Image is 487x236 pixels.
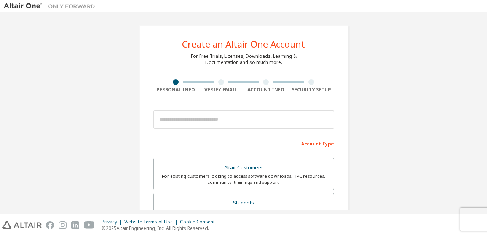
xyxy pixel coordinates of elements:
[289,87,334,93] div: Security Setup
[102,225,219,231] p: © 2025 Altair Engineering, Inc. All Rights Reserved.
[59,221,67,229] img: instagram.svg
[244,87,289,93] div: Account Info
[4,2,99,10] img: Altair One
[158,163,329,173] div: Altair Customers
[153,87,199,93] div: Personal Info
[2,221,42,229] img: altair_logo.svg
[102,219,124,225] div: Privacy
[191,53,297,65] div: For Free Trials, Licenses, Downloads, Learning & Documentation and so much more.
[71,221,79,229] img: linkedin.svg
[198,87,244,93] div: Verify Email
[180,219,219,225] div: Cookie Consent
[158,208,329,220] div: For currently enrolled students looking to access the free Altair Student Edition bundle and all ...
[158,198,329,208] div: Students
[182,40,305,49] div: Create an Altair One Account
[153,137,334,149] div: Account Type
[158,173,329,185] div: For existing customers looking to access software downloads, HPC resources, community, trainings ...
[46,221,54,229] img: facebook.svg
[84,221,95,229] img: youtube.svg
[124,219,180,225] div: Website Terms of Use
